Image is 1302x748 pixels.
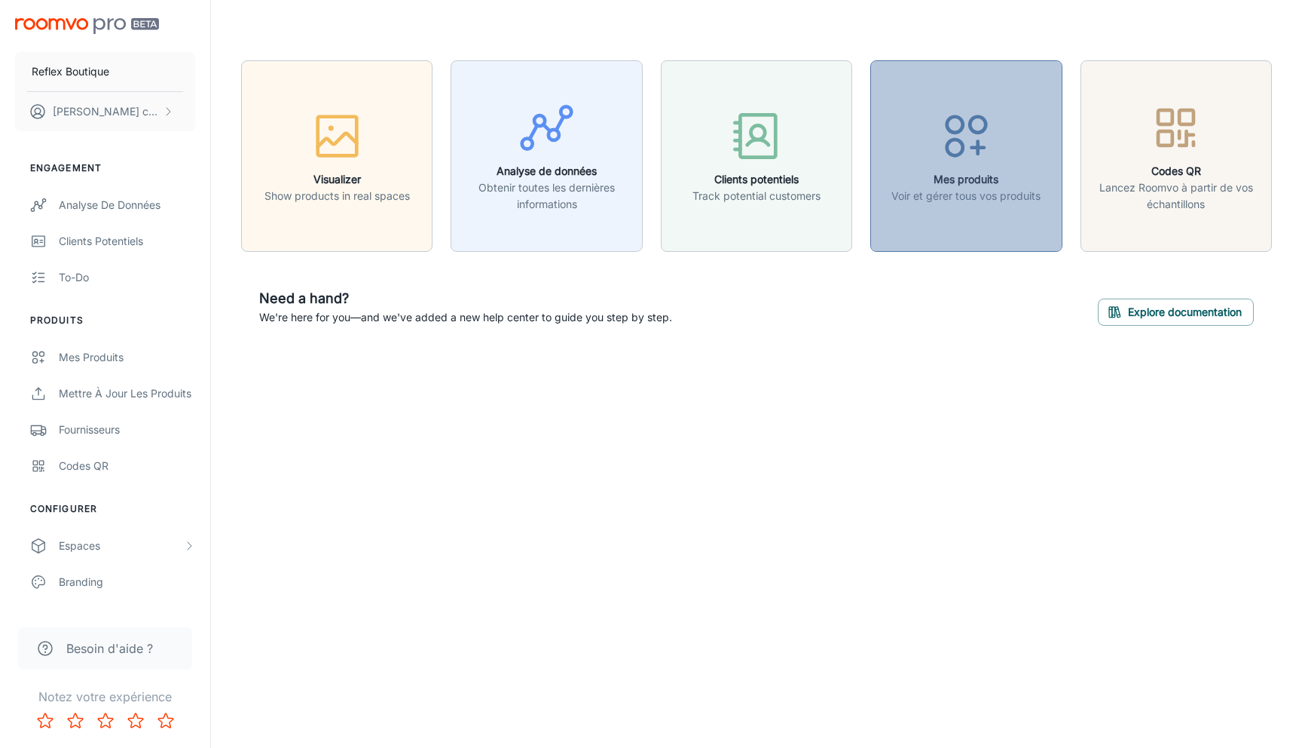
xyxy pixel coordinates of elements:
button: Clients potentielsTrack potential customers [661,60,852,252]
img: Roomvo PRO Beta [15,18,159,34]
p: Track potential customers [692,188,821,204]
div: Analyse de données [59,197,195,213]
div: To-do [59,269,195,286]
p: We're here for you—and we've added a new help center to guide you step by step. [259,309,672,326]
h6: Analyse de données [460,163,632,179]
div: Mettre à jour les produits [59,385,195,402]
div: Mes produits [59,349,195,366]
h6: Mes produits [891,171,1041,188]
a: Analyse de donnéesObtenir toutes les dernières informations [451,148,642,163]
button: Codes QRLancez Roomvo à partir de vos échantillons [1080,60,1272,252]
button: Analyse de donnéesObtenir toutes les dernières informations [451,60,642,252]
p: Obtenir toutes les dernières informations [460,179,632,213]
button: Reflex Boutique [15,52,195,91]
h6: Need a hand? [259,288,672,309]
button: Explore documentation [1098,299,1254,326]
div: Clients potentiels [59,233,195,250]
a: Clients potentielsTrack potential customers [661,148,852,163]
button: VisualizerShow products in real spaces [241,60,432,252]
a: Mes produitsVoir et gérer tous vos produits [870,148,1062,163]
a: Explore documentation [1098,304,1254,319]
p: Show products in real spaces [264,188,410,204]
button: Mes produitsVoir et gérer tous vos produits [870,60,1062,252]
p: Lancez Roomvo à partir de vos échantillons [1090,179,1262,213]
p: Voir et gérer tous vos produits [891,188,1041,204]
h6: Visualizer [264,171,410,188]
h6: Codes QR [1090,163,1262,179]
button: [PERSON_NAME] castelli [15,92,195,131]
a: Codes QRLancez Roomvo à partir de vos échantillons [1080,148,1272,163]
p: [PERSON_NAME] castelli [53,103,159,120]
p: Reflex Boutique [32,63,109,80]
h6: Clients potentiels [692,171,821,188]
